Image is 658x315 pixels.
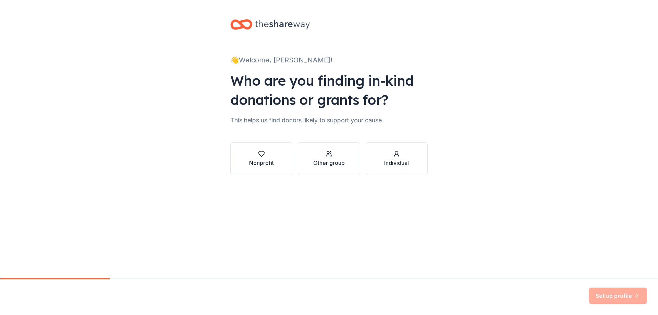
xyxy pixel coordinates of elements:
button: Nonprofit [230,142,292,175]
div: Individual [384,159,409,167]
div: This helps us find donors likely to support your cause. [230,115,428,126]
div: Who are you finding in-kind donations or grants for? [230,71,428,109]
button: Individual [366,142,428,175]
div: 👋 Welcome, [PERSON_NAME]! [230,54,428,65]
div: Nonprofit [249,159,274,167]
button: Other group [298,142,360,175]
div: Other group [313,159,345,167]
